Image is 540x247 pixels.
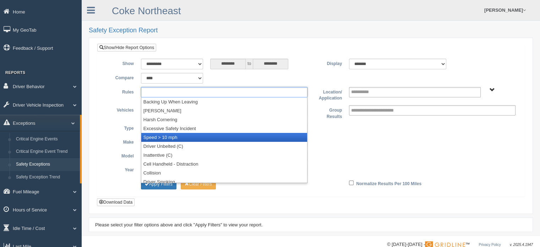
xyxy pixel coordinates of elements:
a: Privacy Policy [479,243,501,247]
a: Safety Exceptions [13,158,80,171]
label: Type [103,123,137,132]
li: Cell Handheld - Distraction [141,160,307,168]
a: Critical Engine Events [13,133,80,146]
label: Rules [103,87,137,96]
a: Safety Exception Trend [13,171,80,184]
span: v. 2025.4.1947 [510,243,533,247]
h2: Safety Exception Report [89,27,533,34]
li: Speed > 10 mph [141,133,307,142]
li: [PERSON_NAME] [141,106,307,115]
label: Vehicles [103,105,137,114]
a: Show/Hide Report Options [97,44,156,52]
label: Location/ Application [311,87,346,102]
label: Show [103,59,137,67]
li: Inattentive (C) [141,151,307,160]
button: Download Data [97,198,135,206]
span: to [246,59,253,69]
li: Excessive Safety Incident [141,124,307,133]
label: Compare [103,73,137,81]
button: Change Filter Options [141,179,176,189]
label: Model [103,151,137,160]
li: Collision [141,168,307,177]
li: Harsh Cornering [141,115,307,124]
label: Year [103,165,137,173]
button: Change Filter Options [181,179,216,189]
li: Backing Up When Leaving [141,97,307,106]
span: Please select your filter options above and click "Apply Filters" to view your report. [95,222,263,227]
li: Driver Smoking [141,177,307,186]
label: Make [103,137,137,146]
a: Coke Northeast [112,5,181,16]
li: Driver Unbelted (C) [141,142,307,151]
label: Group Results [311,105,346,120]
label: Normalize Results Per 100 Miles [356,179,421,187]
a: Critical Engine Event Trend [13,145,80,158]
label: Display [311,59,346,67]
